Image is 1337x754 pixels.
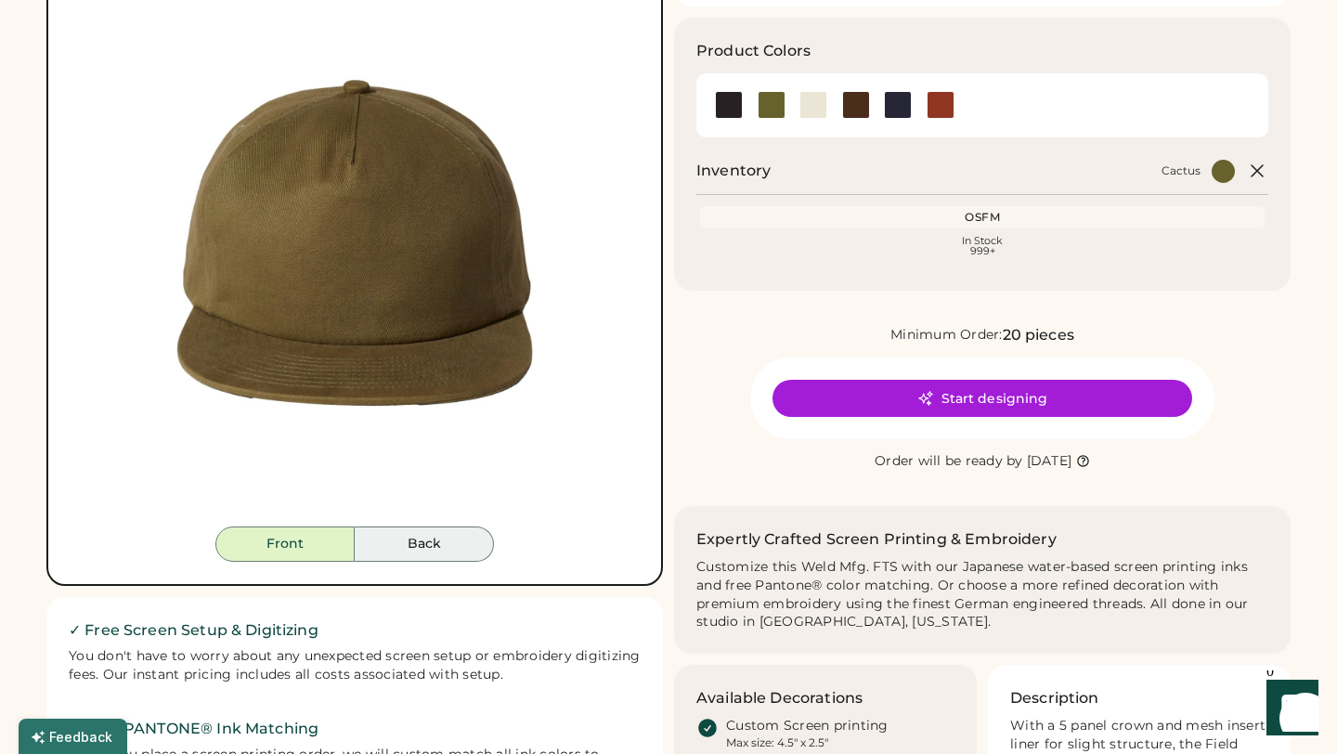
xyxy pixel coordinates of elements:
div: Cactus [1162,163,1201,178]
button: Start designing [772,380,1192,417]
h3: Product Colors [696,40,811,62]
h2: ✓ Free PANTONE® Ink Matching [69,718,641,740]
h3: Available Decorations [696,687,863,709]
div: 20 pieces [1003,324,1074,346]
button: Front [215,526,355,562]
button: Back [355,526,494,562]
div: Minimum Order: [890,326,1003,344]
div: In Stock 999+ [704,236,1261,256]
iframe: Front Chat [1249,670,1329,750]
div: Customize this Weld Mfg. FTS with our Japanese water-based screen printing inks and free Pantone®... [696,558,1268,632]
div: Custom Screen printing [726,717,889,735]
h2: ✓ Free Screen Setup & Digitizing [69,619,641,642]
div: [DATE] [1027,452,1072,471]
div: Order will be ready by [875,452,1023,471]
div: Max size: 4.5" x 2.5" [726,735,828,750]
div: You don't have to worry about any unexpected screen setup or embroidery digitizing fees. Our inst... [69,647,641,684]
h3: Description [1010,687,1099,709]
div: OSFM [704,210,1261,225]
h2: Inventory [696,160,771,182]
h2: Expertly Crafted Screen Printing & Embroidery [696,528,1057,551]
